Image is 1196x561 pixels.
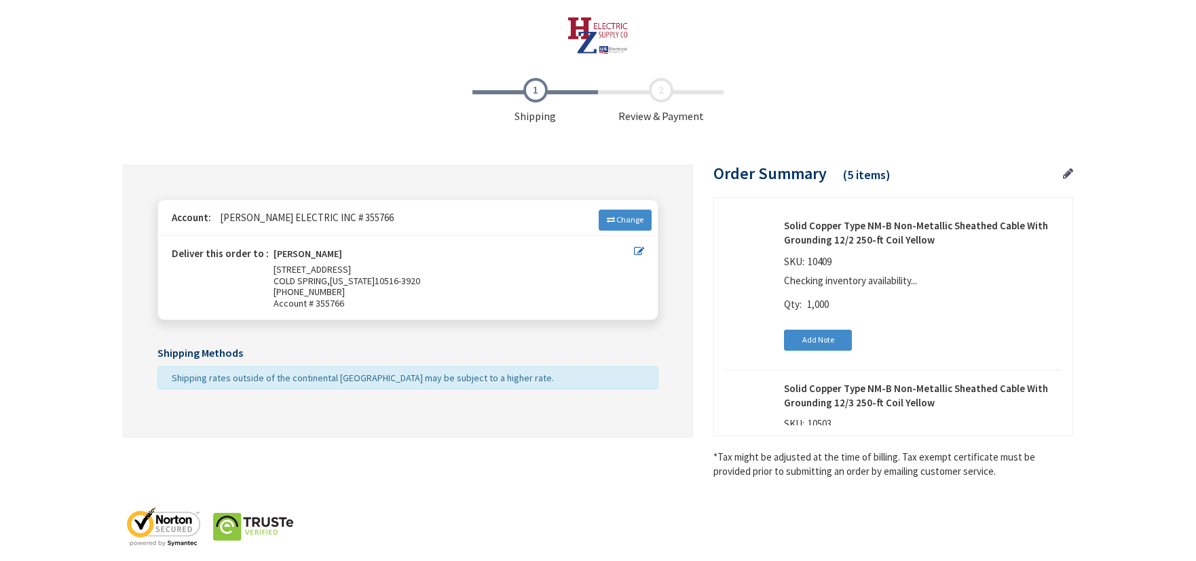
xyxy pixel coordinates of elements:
[274,275,330,287] span: COLD SPRING,
[172,211,211,224] strong: Account:
[804,255,835,268] span: 10409
[123,506,204,547] img: norton-seal.png
[713,163,827,184] span: Order Summary
[784,417,835,436] div: SKU:
[804,417,835,430] span: 10503
[212,506,294,547] img: truste-seal.png
[807,298,829,311] span: 1,000
[172,247,269,260] strong: Deliver this order to :
[172,372,554,384] span: Shipping rates outside of the continental [GEOGRAPHIC_DATA] may be subject to a higher rate.
[274,298,634,309] span: Account # 355766
[784,254,835,273] div: SKU:
[784,381,1062,410] strong: Solid Copper Type NM-B Non-Metallic Sheathed Cable With Grounding 12/3 250-ft Coil Yellow
[274,263,351,275] span: [STREET_ADDRESS]
[843,167,891,182] span: (5 items)
[472,78,598,124] span: Shipping
[274,248,342,264] strong: [PERSON_NAME]
[599,210,652,230] a: Change
[598,78,724,124] span: Review & Payment
[375,275,420,287] span: 10516-3920
[784,218,1062,248] strong: Solid Copper Type NM-B Non-Metallic Sheathed Cable With Grounding 12/2 250-ft Coil Yellow
[784,298,800,311] span: Qty
[616,214,643,225] span: Change
[213,211,394,224] span: [PERSON_NAME] ELECTRIC INC # 355766
[157,347,658,360] h5: Shipping Methods
[713,450,1073,479] : *Tax might be adjusted at the time of billing. Tax exempt certificate must be provided prior to s...
[330,275,375,287] span: [US_STATE]
[274,286,345,298] span: [PHONE_NUMBER]
[784,273,1055,288] p: Checking inventory availability...
[567,17,629,54] img: HZ Electric Supply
